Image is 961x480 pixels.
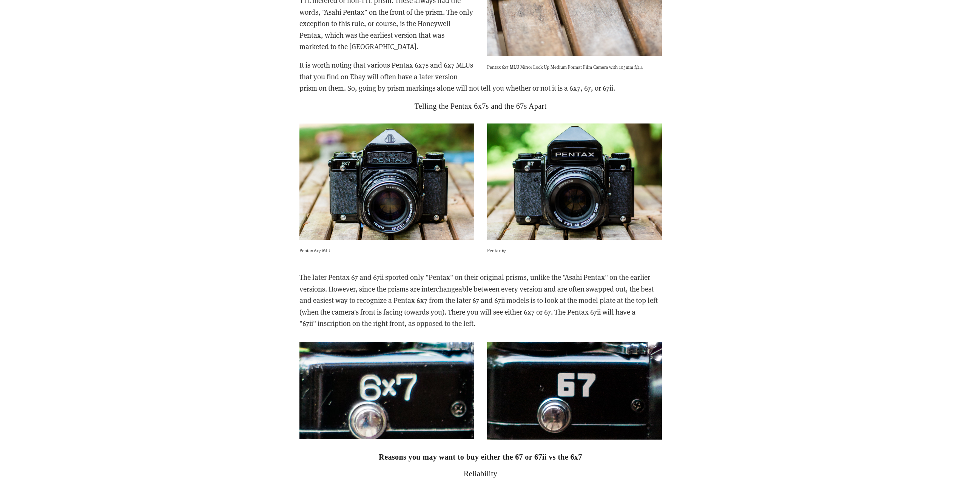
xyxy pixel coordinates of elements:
img: Difference Between Pentax 6x7 and Pentax 67 versions (8 of 2).jpg [299,342,474,439]
p: Pentax 6x7 MLU [299,247,474,254]
img: Pentax 67 [487,123,662,240]
p: It is worth noting that various Pentax 6x7s and 6x7 MLUs that you find on Ebay will often have a ... [299,59,662,94]
img: Difference Between Pentax 6x7 and Pentax 67 versions (7 of 2).jpg [487,342,662,439]
p: Pentax 67 [487,247,662,254]
h2: Telling the Pentax 6x7s and the 67s Apart [299,102,662,111]
strong: Reasons you may want to buy either the 67 or 67ii vs the 6x7 [379,453,582,461]
p: The later Pentax 67 and 67ii sported only "Pentax" on their original prisms, unlike the "Asahi Pe... [299,272,662,329]
h2: Reliability [299,469,662,478]
p: Pentax 6x7 MLU Mirror Lock Up Medium Format Film Camera with 105mm f/2.4 [487,63,662,71]
img: Pentax 6x7 MLU [299,123,474,240]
